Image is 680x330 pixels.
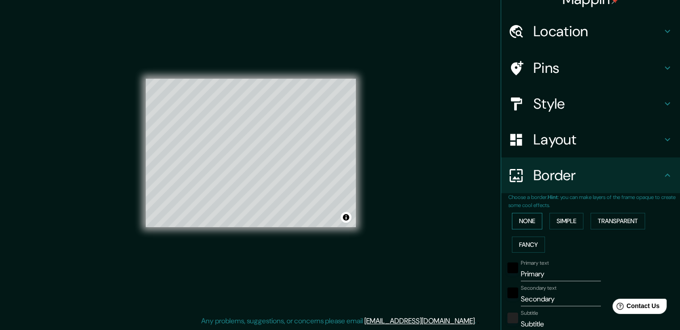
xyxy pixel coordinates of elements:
[507,288,518,298] button: black
[533,59,662,77] h4: Pins
[501,50,680,86] div: Pins
[507,313,518,323] button: color-222222
[533,95,662,113] h4: Style
[533,22,662,40] h4: Location
[501,86,680,122] div: Style
[507,262,518,273] button: black
[591,213,645,229] button: Transparent
[477,316,479,326] div: .
[521,309,538,317] label: Subtitle
[341,212,351,223] button: Toggle attribution
[533,131,662,148] h4: Layout
[501,122,680,157] div: Layout
[512,237,545,253] button: Fancy
[501,157,680,193] div: Border
[521,259,549,267] label: Primary text
[201,316,476,326] p: Any problems, suggestions, or concerns please email .
[548,194,558,201] b: Hint
[476,316,477,326] div: .
[364,316,475,326] a: [EMAIL_ADDRESS][DOMAIN_NAME]
[533,166,662,184] h4: Border
[512,213,542,229] button: None
[521,284,557,292] label: Secondary text
[508,193,680,209] p: Choose a border. : you can make layers of the frame opaque to create some cool effects.
[549,213,583,229] button: Simple
[501,13,680,49] div: Location
[600,295,670,320] iframe: Help widget launcher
